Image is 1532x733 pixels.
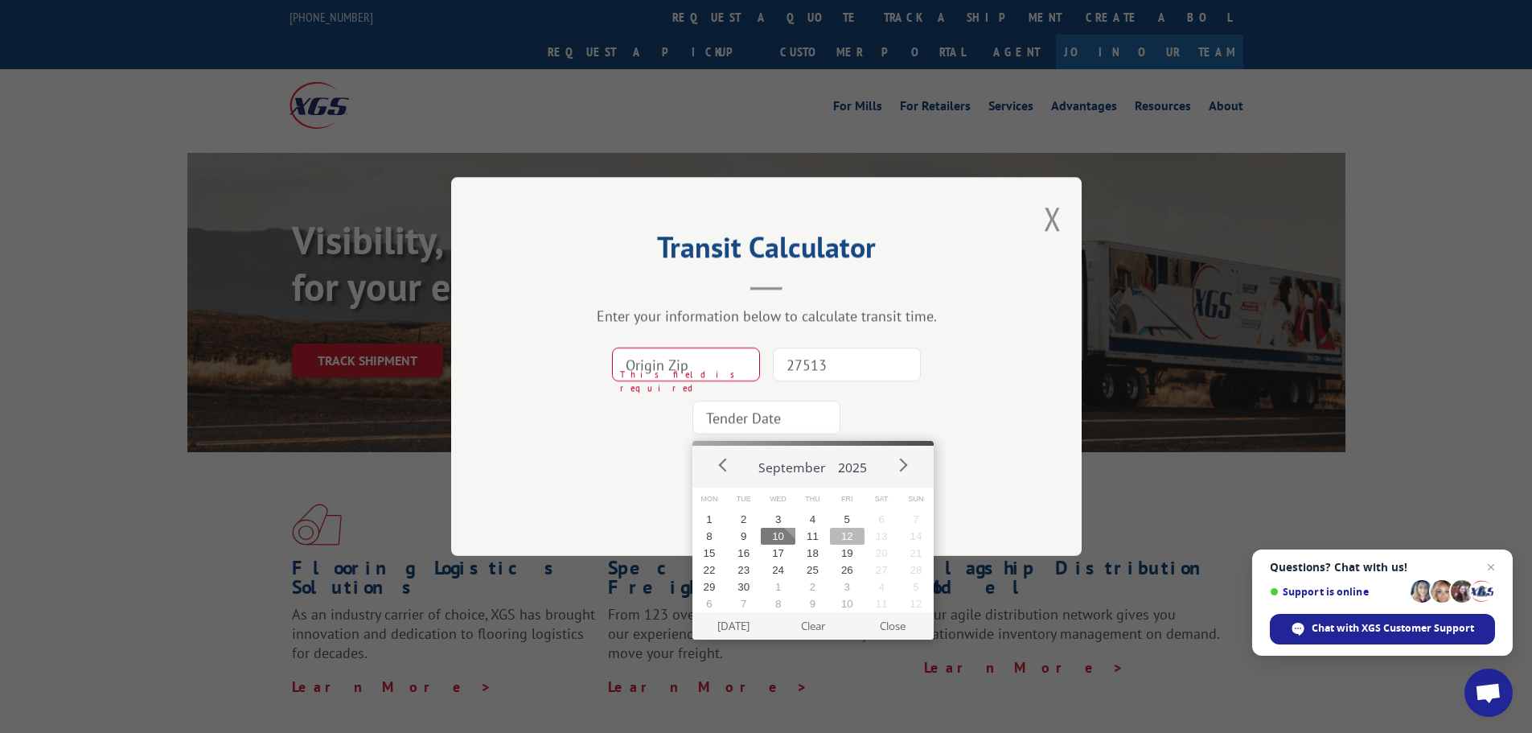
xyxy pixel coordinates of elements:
[1270,614,1495,644] div: Chat with XGS Customer Support
[899,488,934,511] span: Sun
[830,545,865,562] button: 19
[830,528,865,545] button: 12
[865,511,899,528] button: 6
[830,488,865,511] span: Fri
[852,612,932,640] button: Close
[761,545,795,562] button: 17
[752,446,832,483] button: September
[692,562,727,579] button: 22
[830,595,865,612] button: 10
[692,511,727,528] button: 1
[726,511,761,528] button: 2
[1464,669,1513,717] div: Open chat
[712,453,736,477] button: Prev
[612,348,760,381] input: Origin Zip
[726,579,761,595] button: 30
[1270,586,1405,598] span: Support is online
[899,595,934,612] button: 12
[726,562,761,579] button: 23
[795,488,830,511] span: Thu
[773,348,921,381] input: Dest. Zip
[890,453,914,477] button: Next
[620,368,760,394] span: This field is required
[865,545,899,562] button: 20
[899,545,934,562] button: 21
[761,595,795,612] button: 8
[865,562,899,579] button: 27
[692,488,727,511] span: Mon
[761,488,795,511] span: Wed
[865,595,899,612] button: 11
[692,595,727,612] button: 6
[761,579,795,595] button: 1
[692,401,840,434] input: Tender Date
[761,528,795,545] button: 10
[865,528,899,545] button: 13
[795,528,830,545] button: 11
[761,562,795,579] button: 24
[532,236,1001,266] h2: Transit Calculator
[899,511,934,528] button: 7
[830,562,865,579] button: 26
[726,488,761,511] span: Tue
[830,579,865,595] button: 3
[795,545,830,562] button: 18
[1270,561,1495,574] span: Questions? Chat with us!
[830,511,865,528] button: 5
[899,528,934,545] button: 14
[726,545,761,562] button: 16
[693,612,773,640] button: [DATE]
[1044,197,1062,240] button: Close modal
[832,446,873,483] button: 2025
[865,579,899,595] button: 4
[795,562,830,579] button: 25
[726,528,761,545] button: 9
[761,511,795,528] button: 3
[899,579,934,595] button: 5
[795,595,830,612] button: 9
[692,528,727,545] button: 8
[692,579,727,595] button: 29
[1481,558,1501,577] span: Close chat
[692,545,727,562] button: 15
[865,488,899,511] span: Sat
[795,579,830,595] button: 2
[726,595,761,612] button: 7
[1312,621,1474,636] span: Chat with XGS Customer Support
[773,612,852,640] button: Clear
[532,307,1001,325] div: Enter your information below to calculate transit time.
[899,562,934,579] button: 28
[795,511,830,528] button: 4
